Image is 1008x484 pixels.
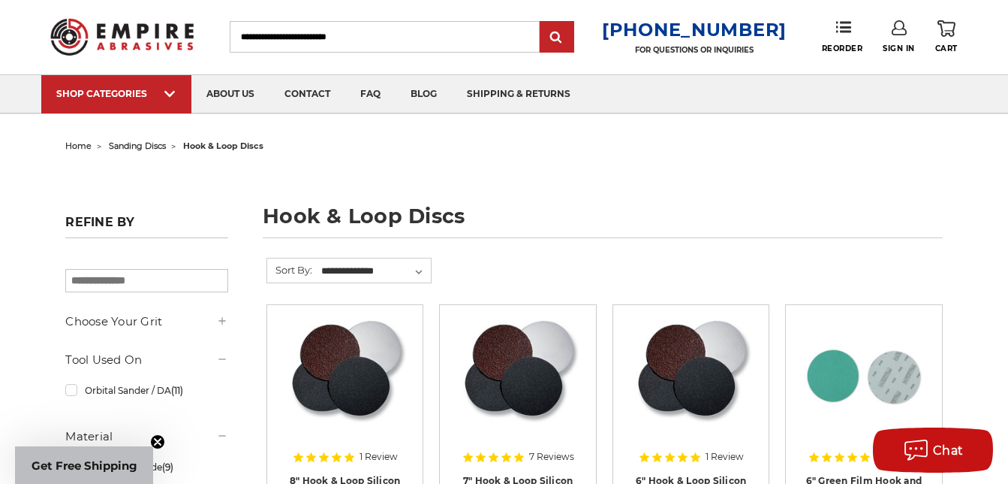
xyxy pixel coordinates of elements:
[65,215,228,238] h5: Refine by
[171,385,183,396] span: (11)
[65,141,92,151] a: home
[319,260,431,283] select: Sort By:
[450,316,585,450] a: Silicon Carbide 7" Hook & Loop Edger Discs
[602,19,787,41] a: [PHONE_NUMBER]
[630,316,752,436] img: Silicon Carbide 6" Hook & Loop Edger Discs
[65,428,228,446] h5: Material
[935,44,958,53] span: Cart
[50,9,194,65] img: Empire Abrasives
[278,316,412,450] a: Silicon Carbide 8" Hook & Loop Edger Discs
[162,461,173,473] span: (9)
[933,443,964,458] span: Chat
[269,75,345,113] a: contact
[65,351,228,369] h5: Tool Used On
[602,45,787,55] p: FOR QUESTIONS OR INQUIRIES
[263,206,942,238] h1: hook & loop discs
[345,75,396,113] a: faq
[183,141,263,151] span: hook & loop discs
[822,20,863,53] a: Reorder
[883,44,915,53] span: Sign In
[706,452,744,461] span: 1 Review
[65,377,228,404] a: Orbital Sander / DA
[457,316,579,436] img: Silicon Carbide 7" Hook & Loop Edger Discs
[529,452,574,461] span: 7 Reviews
[360,452,398,461] span: 1 Review
[65,313,228,331] h5: Choose Your Grit
[822,44,863,53] span: Reorder
[804,316,924,436] img: 6-inch 60-grit green film hook and loop sanding discs with fast cutting aluminum oxide for coarse...
[32,458,137,473] span: Get Free Shipping
[191,75,269,113] a: about us
[396,75,452,113] a: blog
[109,141,166,151] a: sanding discs
[284,316,406,436] img: Silicon Carbide 8" Hook & Loop Edger Discs
[452,75,585,113] a: shipping & returns
[542,23,572,53] input: Submit
[935,20,958,53] a: Cart
[267,259,312,281] label: Sort By:
[873,428,993,473] button: Chat
[15,446,153,484] div: Get Free ShippingClose teaser
[56,88,176,99] div: SHOP CATEGORIES
[624,316,758,450] a: Silicon Carbide 6" Hook & Loop Edger Discs
[796,316,931,450] a: 6-inch 60-grit green film hook and loop sanding discs with fast cutting aluminum oxide for coarse...
[150,434,165,449] button: Close teaser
